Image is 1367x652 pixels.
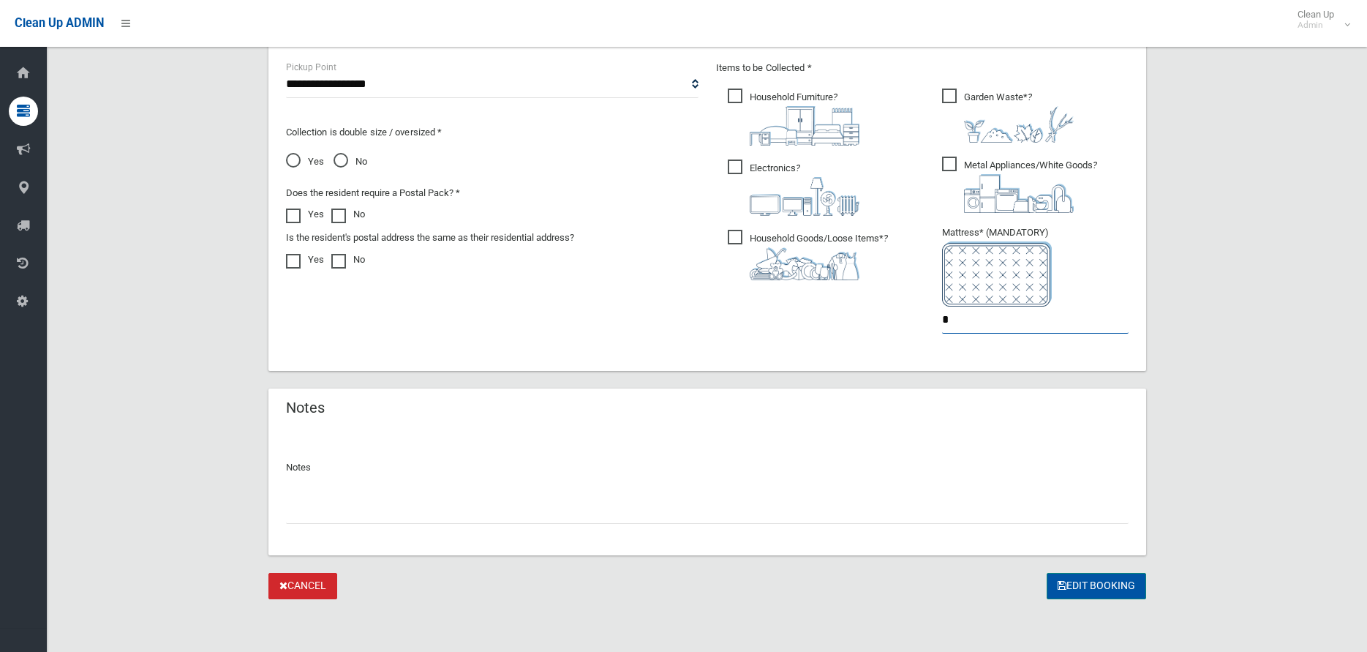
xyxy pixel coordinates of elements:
i: ? [964,160,1097,213]
img: b13cc3517677393f34c0a387616ef184.png [750,247,859,280]
img: aa9efdbe659d29b613fca23ba79d85cb.png [750,106,859,146]
img: e7408bece873d2c1783593a074e5cb2f.png [942,241,1052,307]
p: Collection is double size / oversized * [286,124,698,141]
span: Household Furniture [728,89,859,146]
label: No [331,206,365,223]
a: Cancel [268,573,337,600]
img: 4fd8a5c772b2c999c83690221e5242e0.png [964,106,1074,143]
span: Yes [286,153,324,171]
button: Edit Booking [1047,573,1146,600]
label: Is the resident's postal address the same as their residential address? [286,229,574,247]
img: 394712a680b73dbc3d2a6a3a7ffe5a07.png [750,177,859,216]
span: No [334,153,367,171]
i: ? [750,91,859,146]
p: Notes [286,459,1129,476]
span: Household Goods/Loose Items* [728,230,888,280]
span: Garden Waste* [942,89,1074,143]
label: Yes [286,251,324,269]
span: Clean Up [1290,9,1349,31]
span: Clean Up ADMIN [15,16,104,30]
i: ? [750,162,859,216]
span: Electronics [728,160,859,216]
p: Items to be Collected * [716,59,1129,77]
header: Notes [268,394,342,422]
label: Yes [286,206,324,223]
label: No [331,251,365,269]
label: Does the resident require a Postal Pack? * [286,184,460,202]
small: Admin [1298,20,1334,31]
i: ? [964,91,1074,143]
i: ? [750,233,888,280]
span: Mattress* (MANDATORY) [942,227,1129,307]
span: Metal Appliances/White Goods [942,157,1097,213]
img: 36c1b0289cb1767239cdd3de9e694f19.png [964,174,1074,213]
